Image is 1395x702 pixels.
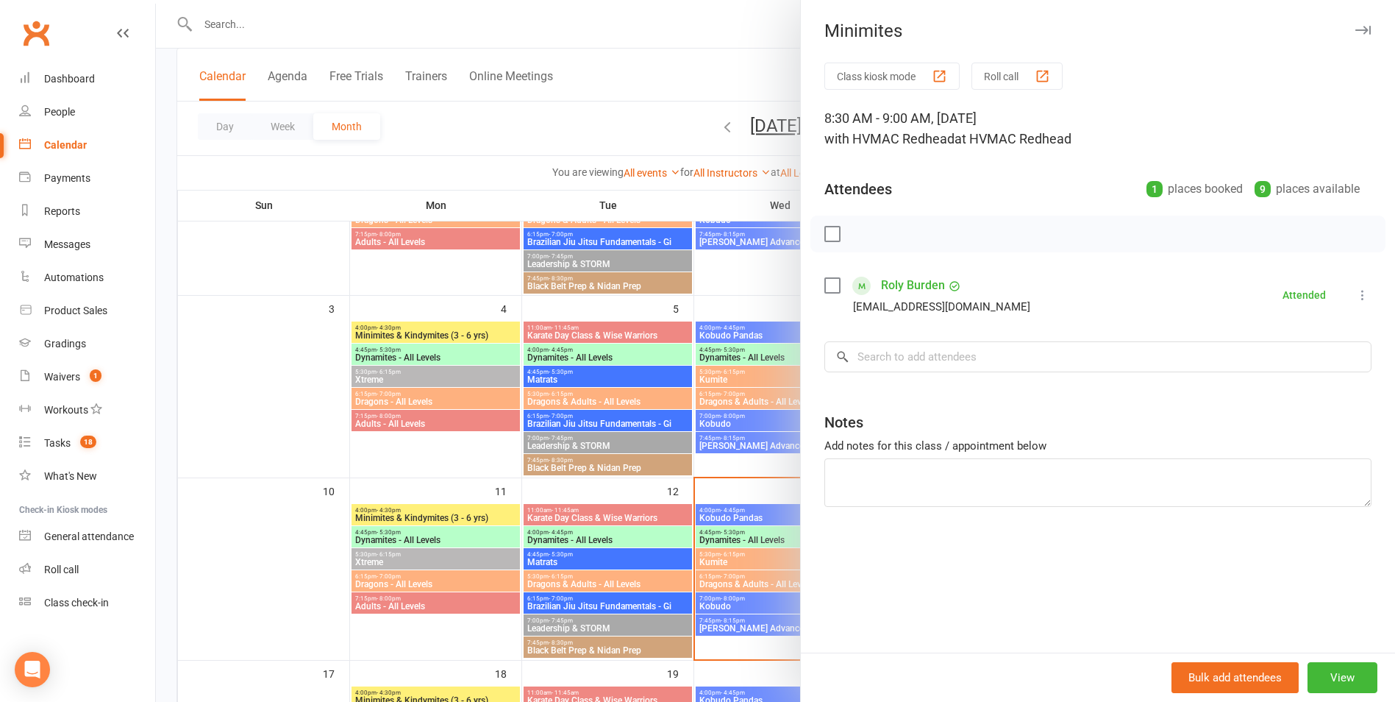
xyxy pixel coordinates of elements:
a: Payments [19,162,155,195]
a: Roly Burden [881,274,945,297]
a: Dashboard [19,63,155,96]
div: Waivers [44,371,80,383]
div: Attended [1282,290,1326,300]
div: 1 [1146,181,1163,197]
div: Automations [44,272,104,283]
div: Tasks [44,437,71,449]
a: Tasks 18 [19,427,155,460]
div: places available [1255,179,1360,199]
div: Add notes for this class / appointment below [824,437,1371,455]
a: General attendance kiosk mode [19,520,155,553]
span: 1 [90,369,101,382]
div: What's New [44,470,97,482]
span: 18 [80,436,96,448]
div: Reports [44,205,80,217]
div: Open Intercom Messenger [15,652,50,687]
div: General attendance [44,531,134,542]
div: Notes [824,412,863,433]
a: Product Sales [19,294,155,327]
div: Gradings [44,338,86,350]
a: Workouts [19,394,155,427]
div: Calendar [44,139,87,151]
a: Class kiosk mode [19,586,155,620]
div: Dashboard [44,73,95,85]
a: What's New [19,460,155,493]
a: People [19,96,155,129]
div: Minimites [801,21,1395,41]
span: with HVMAC Redhead [824,131,955,146]
button: Roll call [971,63,1063,90]
a: Waivers 1 [19,361,155,394]
div: Payments [44,172,90,184]
div: 8:30 AM - 9:00 AM, [DATE] [824,108,1371,149]
a: Roll call [19,553,155,586]
button: View [1307,662,1377,693]
button: Class kiosk mode [824,63,960,90]
a: Clubworx [18,15,54,52]
div: 9 [1255,181,1271,197]
input: Search to add attendees [824,341,1371,372]
div: [EMAIL_ADDRESS][DOMAIN_NAME] [853,297,1030,316]
div: Product Sales [44,305,107,316]
a: Calendar [19,129,155,162]
div: Roll call [44,564,79,575]
div: People [44,106,75,118]
div: Attendees [824,179,892,199]
button: Bulk add attendees [1171,662,1299,693]
a: Messages [19,228,155,261]
span: at HVMAC Redhead [955,131,1071,146]
div: places booked [1146,179,1243,199]
div: Class check-in [44,597,109,609]
a: Reports [19,195,155,228]
div: Workouts [44,404,88,416]
div: Messages [44,238,90,250]
a: Automations [19,261,155,294]
a: Gradings [19,327,155,361]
